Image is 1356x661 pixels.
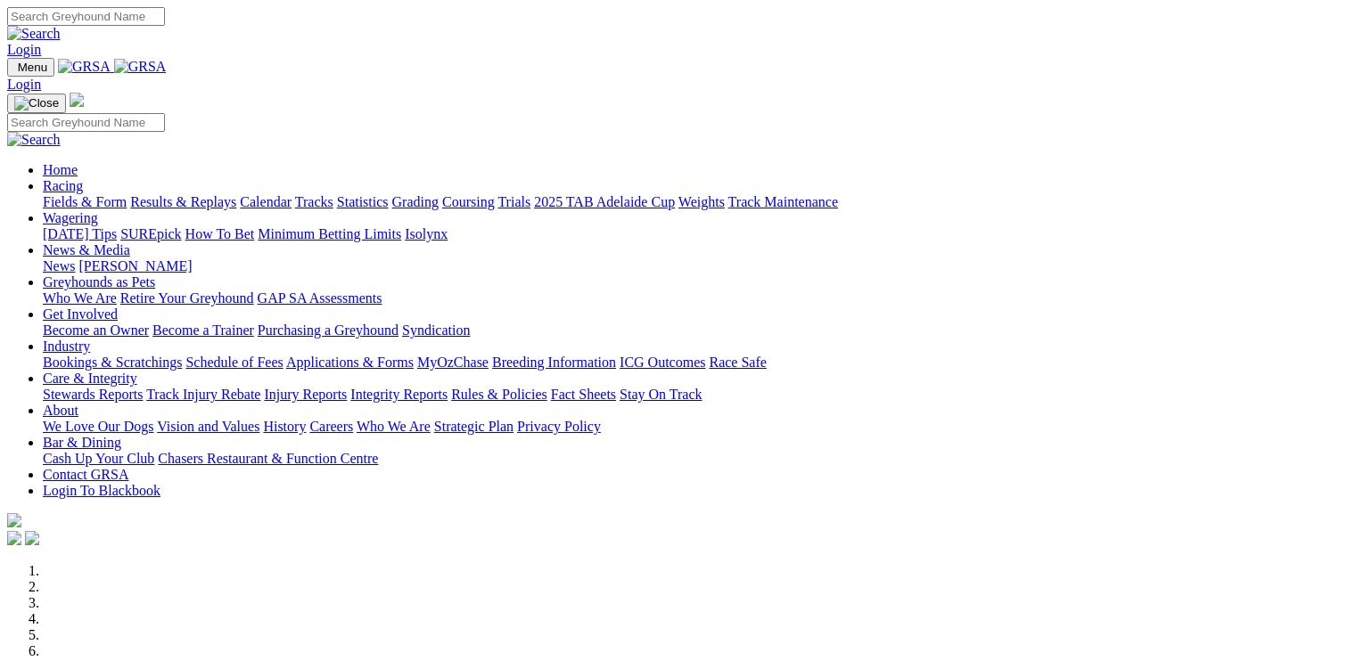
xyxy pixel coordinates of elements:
[7,7,165,26] input: Search
[43,194,1349,210] div: Racing
[58,59,111,75] img: GRSA
[551,387,616,402] a: Fact Sheets
[295,194,333,209] a: Tracks
[620,387,702,402] a: Stay On Track
[492,355,616,370] a: Breeding Information
[258,322,399,338] a: Purchasing a Greyhound
[43,403,78,418] a: About
[434,419,514,434] a: Strategic Plan
[158,451,378,466] a: Chasers Restaurant & Function Centre
[120,290,254,306] a: Retire Your Greyhound
[258,226,401,241] a: Minimum Betting Limits
[43,387,1349,403] div: Care & Integrity
[43,178,83,193] a: Racing
[25,531,39,545] img: twitter.svg
[43,322,149,338] a: Become an Owner
[43,226,1349,242] div: Wagering
[7,531,21,545] img: facebook.svg
[78,258,192,273] a: [PERSON_NAME]
[114,59,167,75] img: GRSA
[120,226,181,241] a: SUREpick
[43,355,182,370] a: Bookings & Scratchings
[7,132,61,148] img: Search
[43,419,153,434] a: We Love Our Dogs
[264,387,347,402] a: Injury Reports
[185,226,255,241] a: How To Bet
[14,96,59,110] img: Close
[7,513,21,527] img: logo-grsa-white.png
[7,113,165,132] input: Search
[43,371,137,386] a: Care & Integrity
[678,194,725,209] a: Weights
[337,194,389,209] a: Statistics
[402,322,470,338] a: Syndication
[7,26,61,42] img: Search
[43,162,78,177] a: Home
[43,210,98,225] a: Wagering
[263,419,306,434] a: History
[43,242,130,257] a: News & Media
[70,93,84,107] img: logo-grsa-white.png
[309,419,353,434] a: Careers
[157,419,259,434] a: Vision and Values
[43,274,155,290] a: Greyhounds as Pets
[709,355,766,370] a: Race Safe
[620,355,705,370] a: ICG Outcomes
[43,339,90,354] a: Industry
[392,194,439,209] a: Grading
[146,387,260,402] a: Track Injury Rebate
[7,58,54,77] button: Toggle navigation
[43,322,1349,339] div: Get Involved
[497,194,530,209] a: Trials
[18,61,47,74] span: Menu
[130,194,236,209] a: Results & Replays
[43,290,1349,306] div: Greyhounds as Pets
[517,419,601,434] a: Privacy Policy
[357,419,431,434] a: Who We Are
[7,94,66,113] button: Toggle navigation
[43,419,1349,435] div: About
[43,258,1349,274] div: News & Media
[43,483,160,498] a: Login To Blackbook
[7,42,41,57] a: Login
[350,387,448,402] a: Integrity Reports
[451,387,547,402] a: Rules & Policies
[240,194,292,209] a: Calendar
[43,467,128,482] a: Contact GRSA
[534,194,675,209] a: 2025 TAB Adelaide Cup
[286,355,414,370] a: Applications & Forms
[728,194,838,209] a: Track Maintenance
[43,451,1349,467] div: Bar & Dining
[43,258,75,273] a: News
[43,355,1349,371] div: Industry
[43,290,117,306] a: Who We Are
[43,306,118,322] a: Get Involved
[43,451,154,466] a: Cash Up Your Club
[43,435,121,450] a: Bar & Dining
[417,355,489,370] a: MyOzChase
[442,194,495,209] a: Coursing
[7,77,41,92] a: Login
[152,322,254,338] a: Become a Trainer
[43,194,127,209] a: Fields & Form
[405,226,448,241] a: Isolynx
[185,355,283,370] a: Schedule of Fees
[43,226,117,241] a: [DATE] Tips
[258,290,382,306] a: GAP SA Assessments
[43,387,143,402] a: Stewards Reports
